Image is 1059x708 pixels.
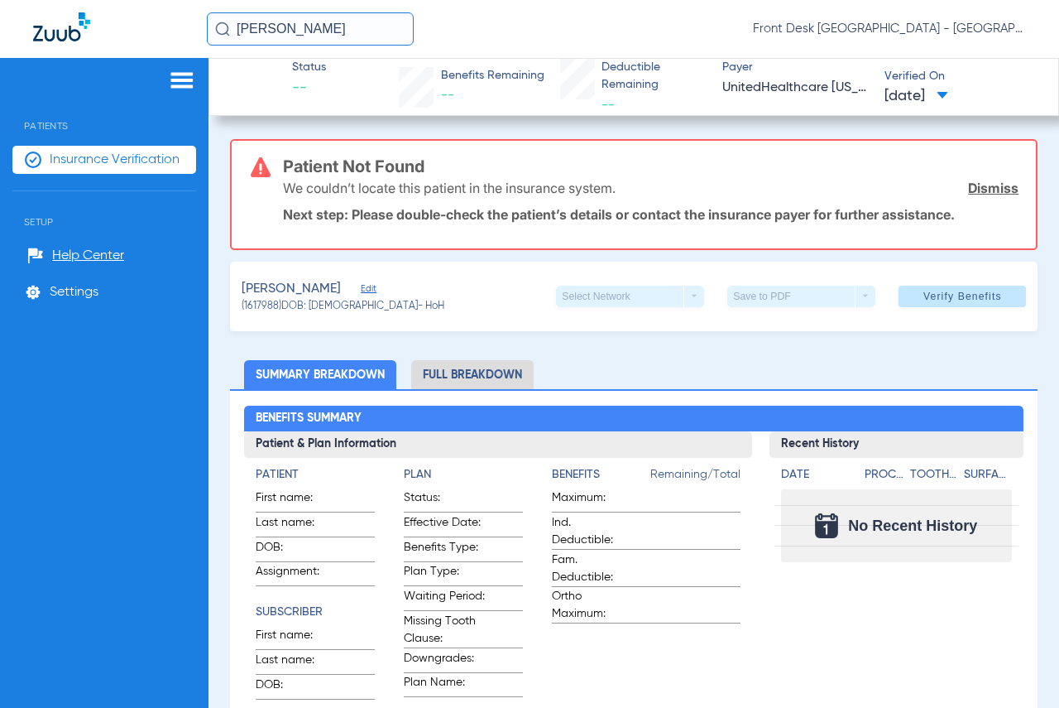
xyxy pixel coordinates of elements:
img: Zuub Logo [33,12,90,41]
span: Front Desk [GEOGRAPHIC_DATA] - [GEOGRAPHIC_DATA] | My Community Dental Centers [753,21,1026,37]
input: Search for patients [207,12,414,46]
span: [PERSON_NAME] [242,279,341,300]
app-breakdown-title: Surface [964,466,1012,489]
span: Waiting Period: [404,588,485,610]
span: Insurance Verification [50,152,180,168]
h4: Benefits [552,466,650,484]
span: Edit [361,283,376,299]
h4: Patient [256,466,375,484]
app-breakdown-title: Date [781,466,851,489]
button: Verify Benefits [898,286,1026,307]
span: Status: [404,489,485,512]
span: Benefits Type: [404,539,485,561]
p: Next step: Please double-check the patient’s details or contact the insurance payer for further a... [283,206,1019,223]
img: error-icon [251,157,271,177]
h3: Recent History [769,431,1023,458]
span: Settings [50,284,98,301]
span: Ortho Maximum: [552,588,633,623]
span: Verify Benefits [923,290,1002,303]
li: Full Breakdown [411,360,534,389]
a: Dismiss [968,180,1018,196]
h4: Surface [964,466,1012,484]
h2: Benefits Summary [244,406,1023,432]
span: -- [292,78,326,99]
app-breakdown-title: Procedure [865,466,904,489]
app-breakdown-title: Benefits [552,466,650,489]
span: UnitedHealthcare [US_STATE] - (HUB) [722,78,870,99]
img: Calendar [815,513,838,538]
h4: Plan [404,466,523,484]
span: First name: [256,489,337,512]
span: Setup [12,191,196,228]
span: Help Center [52,248,124,264]
img: Search Icon [215,22,230,36]
h3: Patient Not Found [283,158,1019,175]
h3: Patient & Plan Information [244,431,752,458]
span: DOB: [256,539,337,561]
span: Benefits Remaining [441,67,544,84]
span: DOB: [256,677,337,699]
a: Help Center [27,248,124,264]
h4: Tooth/Quad [910,466,958,484]
span: Maximum: [552,489,633,512]
span: Last name: [256,652,337,674]
h4: Date [781,466,851,484]
span: -- [441,89,454,102]
span: [DATE] [884,86,948,107]
span: Effective Date: [404,514,485,537]
iframe: Chat Widget [976,629,1059,708]
span: Last name: [256,514,337,537]
span: Fam. Deductible: [552,551,633,586]
span: -- [601,99,615,112]
span: Plan Name: [404,674,485,696]
span: First name: [256,627,337,649]
h4: Procedure [865,466,904,484]
li: Summary Breakdown [244,360,396,389]
span: Ind. Deductible: [552,514,633,549]
span: Remaining/Total [650,466,740,489]
span: Missing Tooth Clause: [404,613,485,648]
app-breakdown-title: Tooth/Quad [910,466,958,489]
span: Payer [722,59,870,76]
p: We couldn’t locate this patient in the insurance system. [283,180,616,196]
span: Patients [12,95,196,132]
img: hamburger-icon [169,70,195,90]
span: Downgrades: [404,650,485,672]
span: Plan Type: [404,563,485,585]
span: (1617988) DOB: [DEMOGRAPHIC_DATA] - HoH [242,300,444,315]
span: Deductible Remaining [601,59,707,94]
span: Verified On [884,68,1033,85]
span: Assignment: [256,563,337,585]
h4: Subscriber [256,604,375,621]
span: Status [292,59,326,76]
span: No Recent History [848,518,977,534]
